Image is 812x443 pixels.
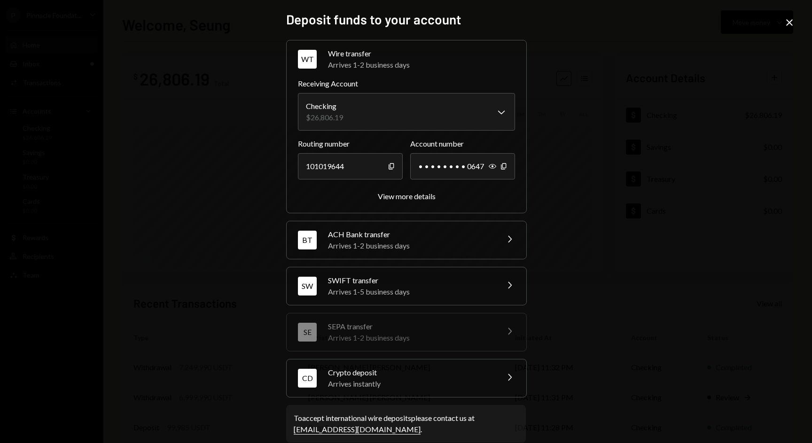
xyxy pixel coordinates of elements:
[328,59,515,70] div: Arrives 1-2 business days
[378,192,436,201] div: View more details
[328,275,492,286] div: SWIFT transfer
[328,286,492,297] div: Arrives 1-5 business days
[298,369,317,388] div: CD
[298,78,515,202] div: WTWire transferArrives 1-2 business days
[287,40,526,78] button: WTWire transferArrives 1-2 business days
[328,378,492,389] div: Arrives instantly
[298,231,317,249] div: BT
[378,192,436,202] button: View more details
[328,229,492,240] div: ACH Bank transfer
[286,10,526,29] h2: Deposit funds to your account
[328,332,492,343] div: Arrives 1-2 business days
[287,359,526,397] button: CDCrypto depositArrives instantly
[287,267,526,305] button: SWSWIFT transferArrives 1-5 business days
[298,138,403,149] label: Routing number
[298,153,403,179] div: 101019644
[298,277,317,295] div: SW
[298,323,317,342] div: SE
[410,153,515,179] div: • • • • • • • • 0647
[328,240,492,251] div: Arrives 1-2 business days
[328,48,515,59] div: Wire transfer
[298,93,515,131] button: Receiving Account
[298,50,317,69] div: WT
[328,321,492,332] div: SEPA transfer
[294,425,421,435] a: [EMAIL_ADDRESS][DOMAIN_NAME]
[298,78,515,89] label: Receiving Account
[287,221,526,259] button: BTACH Bank transferArrives 1-2 business days
[328,367,492,378] div: Crypto deposit
[287,313,526,351] button: SESEPA transferArrives 1-2 business days
[410,138,515,149] label: Account number
[294,412,518,435] div: To accept international wire deposits please contact us at .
